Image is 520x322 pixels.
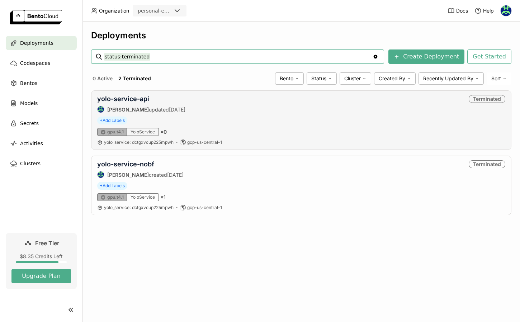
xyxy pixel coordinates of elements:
[91,74,114,83] button: 0 Active
[6,36,77,50] a: Deployments
[6,116,77,131] a: Secrets
[6,56,77,70] a: Codespaces
[169,106,185,113] span: [DATE]
[97,182,127,190] span: +Add Labels
[127,128,159,136] div: YoloService
[99,8,129,14] span: Organization
[160,129,167,135] span: × 0
[11,253,71,260] div: $8.35 Credits Left
[467,49,511,64] button: Get Started
[20,59,50,67] span: Codespaces
[275,72,304,85] div: Bento
[20,159,41,168] span: Clusters
[11,269,71,283] button: Upgrade Plan
[107,129,124,135] span: gpu.t4.1
[469,95,505,103] div: Terminated
[6,76,77,90] a: Bentos
[97,106,185,113] div: updated
[374,72,416,85] div: Created By
[20,39,53,47] span: Deployments
[187,139,222,145] span: gcp-us-central-1
[448,7,468,14] a: Docs
[104,139,174,145] a: yolo_service:dctgxvcup225mpwh
[20,79,37,87] span: Bentos
[98,106,104,113] img: Indra Nugraha
[474,7,494,14] div: Help
[419,72,484,85] div: Recently Updated By
[130,139,131,145] span: :
[104,205,174,210] a: yolo_service:dctgxvcup225mpwh
[311,75,326,82] span: Status
[487,72,511,85] div: Sort
[160,194,166,200] span: × 1
[501,5,511,16] img: Indra Nugraha
[107,106,149,113] strong: [PERSON_NAME]
[20,139,43,148] span: Activities
[388,49,464,64] button: Create Deployment
[20,119,39,128] span: Secrets
[6,156,77,171] a: Clusters
[97,117,127,124] span: +Add Labels
[97,171,184,178] div: created
[6,96,77,110] a: Models
[104,205,174,210] span: yolo_service dctgxvcup225mpwh
[104,51,373,62] input: Search
[280,75,293,82] span: Bento
[127,193,159,201] div: YoloService
[107,172,149,178] strong: [PERSON_NAME]
[10,10,62,24] img: logo
[340,72,371,85] div: Cluster
[373,54,378,60] svg: Clear value
[491,75,501,82] span: Sort
[172,8,173,15] input: Selected personal-exploration.
[107,194,124,200] span: gpu.t4.1
[20,99,38,108] span: Models
[104,139,174,145] span: yolo_service dctgxvcup225mpwh
[187,205,222,210] span: gcp-us-central-1
[117,74,152,83] button: 2 Terminated
[97,160,154,168] a: yolo-service-nobf
[98,171,104,178] img: Indra Nugraha
[130,205,131,210] span: :
[344,75,361,82] span: Cluster
[456,8,468,14] span: Docs
[307,72,337,85] div: Status
[167,172,184,178] span: [DATE]
[423,75,473,82] span: Recently Updated By
[483,8,494,14] span: Help
[138,7,171,14] div: personal-exploration
[97,95,149,103] a: yolo-service-api
[469,160,505,168] div: Terminated
[91,30,511,41] div: Deployments
[6,233,77,289] a: Free Tier$8.35 Credits LeftUpgrade Plan
[379,75,405,82] span: Created By
[6,136,77,151] a: Activities
[35,240,59,247] span: Free Tier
